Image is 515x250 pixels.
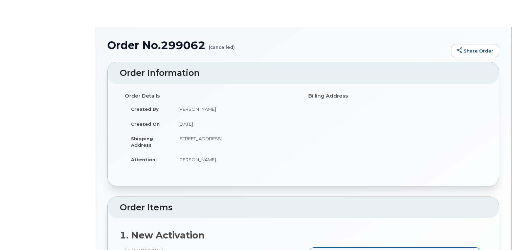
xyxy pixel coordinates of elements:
[209,39,235,50] small: (cancelled)
[107,39,448,51] h1: Order No.299062
[172,117,298,131] td: [DATE]
[172,152,298,167] td: [PERSON_NAME]
[120,203,487,212] h2: Order Items
[131,136,153,148] strong: Shipping Address
[131,121,160,127] strong: Created On
[120,230,205,241] strong: 1. New Activation
[451,44,499,58] a: Share Order
[172,131,298,152] td: [STREET_ADDRESS]
[125,93,298,99] h4: Order Details
[172,102,298,117] td: [PERSON_NAME]
[131,157,155,162] strong: Attention
[308,93,482,99] h4: Billing Address
[120,68,487,78] h2: Order Information
[131,106,159,112] strong: Created By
